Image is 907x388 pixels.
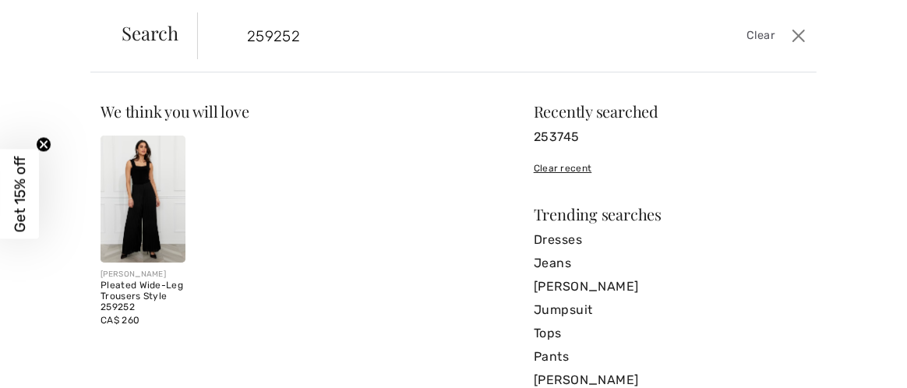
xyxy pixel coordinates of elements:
[534,104,806,119] div: Recently searched
[101,315,139,326] span: CA$ 260
[534,252,806,275] a: Jeans
[11,156,29,232] span: Get 15% off
[34,11,66,25] span: Chat
[787,23,810,48] button: Close
[534,275,806,298] a: [PERSON_NAME]
[534,345,806,369] a: Pants
[101,280,185,312] div: Pleated Wide-Leg Trousers Style 259252
[534,161,806,175] div: Clear recent
[101,101,249,122] span: We think you will love
[235,12,649,59] input: TYPE TO SEARCH
[534,298,806,322] a: Jumpsuit
[534,322,806,345] a: Tops
[534,228,806,252] a: Dresses
[534,206,806,222] div: Trending searches
[534,125,806,149] a: 253745
[101,269,185,280] div: [PERSON_NAME]
[122,23,178,42] span: Search
[746,27,775,44] span: Clear
[36,137,51,153] button: Close teaser
[101,136,185,263] img: Pleated Wide-Leg Trousers Style 259252. Black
